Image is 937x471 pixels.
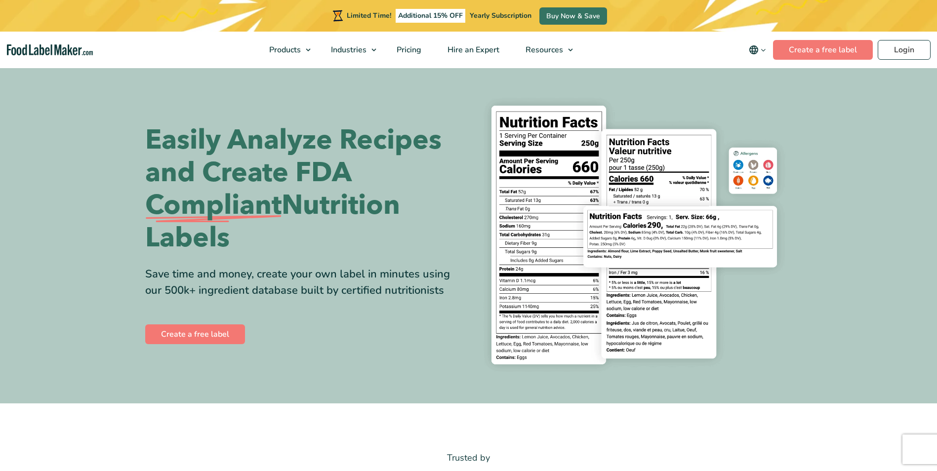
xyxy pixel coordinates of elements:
[347,11,391,20] span: Limited Time!
[145,451,792,465] p: Trusted by
[145,189,282,222] span: Compliant
[394,44,422,55] span: Pricing
[145,266,461,299] div: Save time and money, create your own label in minutes using our 500k+ ingredient database built b...
[523,44,564,55] span: Resources
[384,32,432,68] a: Pricing
[328,44,367,55] span: Industries
[145,124,461,254] h1: Easily Analyze Recipes and Create FDA Nutrition Labels
[539,7,607,25] a: Buy Now & Save
[396,9,465,23] span: Additional 15% OFF
[318,32,381,68] a: Industries
[145,324,245,344] a: Create a free label
[470,11,531,20] span: Yearly Subscription
[435,32,510,68] a: Hire an Expert
[773,40,873,60] a: Create a free label
[445,44,500,55] span: Hire an Expert
[266,44,302,55] span: Products
[513,32,578,68] a: Resources
[256,32,316,68] a: Products
[878,40,931,60] a: Login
